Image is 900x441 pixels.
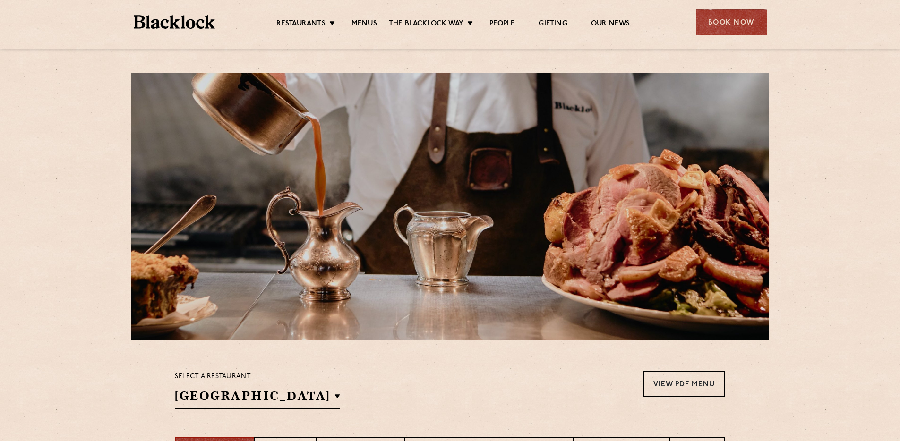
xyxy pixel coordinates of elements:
[389,19,463,30] a: The Blacklock Way
[696,9,767,35] div: Book Now
[276,19,326,30] a: Restaurants
[175,371,340,383] p: Select a restaurant
[539,19,567,30] a: Gifting
[643,371,725,397] a: View PDF Menu
[489,19,515,30] a: People
[351,19,377,30] a: Menus
[591,19,630,30] a: Our News
[134,15,215,29] img: BL_Textured_Logo-footer-cropped.svg
[175,388,340,409] h2: [GEOGRAPHIC_DATA]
